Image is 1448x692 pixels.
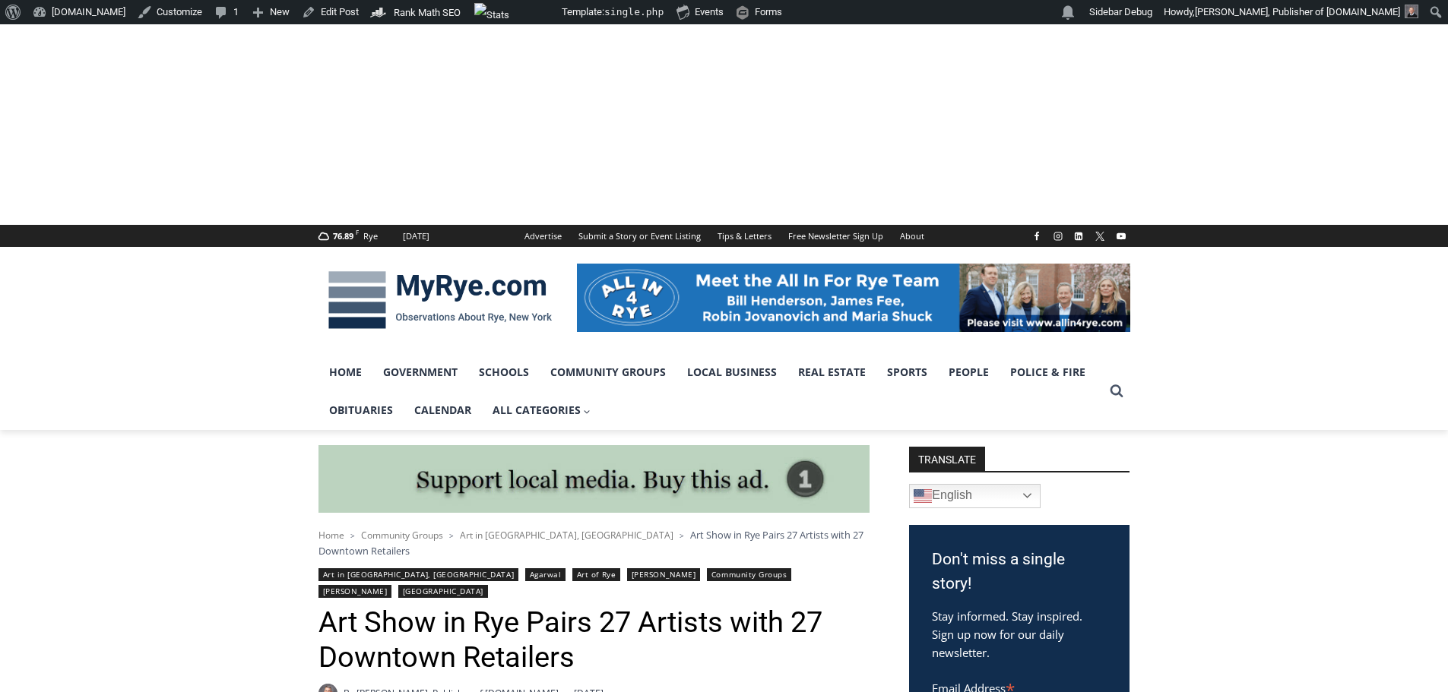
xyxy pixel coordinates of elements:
a: Sports [876,353,938,391]
p: Stay informed. Stay inspired. Sign up now for our daily newsletter. [932,607,1107,662]
a: Calendar [404,391,482,429]
a: Agarwal [525,568,566,581]
img: Views over 48 hours. Click for more Jetpack Stats. [474,3,559,21]
a: Linkedin [1069,227,1088,245]
div: Rye [363,229,378,243]
button: View Search Form [1103,378,1130,405]
a: Facebook [1028,227,1046,245]
a: About [892,225,933,247]
img: support local media, buy this ad [318,445,870,513]
strong: TRANSLATE [909,447,985,471]
span: 76.89 [333,230,353,242]
div: [DATE] [403,229,429,243]
a: People [938,353,1000,391]
span: > [449,530,454,541]
a: Obituaries [318,391,404,429]
h1: Art Show in Rye Pairs 27 Artists with 27 Downtown Retailers [318,605,870,675]
span: > [350,530,355,541]
nav: Breadcrumbs [318,527,870,558]
a: [PERSON_NAME] [318,585,392,598]
nav: Secondary Navigation [516,225,933,247]
span: single.php [604,6,664,17]
a: Community Groups [361,529,443,542]
a: Community Groups [540,353,676,391]
a: English [909,484,1041,508]
a: Schools [468,353,540,391]
span: [PERSON_NAME], Publisher of [DOMAIN_NAME] [1195,6,1400,17]
a: All Categories [482,391,602,429]
a: Advertise [516,225,570,247]
a: Art in [GEOGRAPHIC_DATA], [GEOGRAPHIC_DATA] [460,529,673,542]
a: X [1091,227,1109,245]
span: F [356,228,359,236]
span: > [680,530,684,541]
span: Art Show in Rye Pairs 27 Artists with 27 Downtown Retailers [318,528,863,557]
a: [GEOGRAPHIC_DATA] [398,585,488,598]
a: Home [318,529,344,542]
a: Home [318,353,372,391]
a: Government [372,353,468,391]
h3: Don't miss a single story! [932,548,1107,596]
a: Real Estate [787,353,876,391]
a: Tips & Letters [709,225,780,247]
a: [PERSON_NAME] [627,568,701,581]
a: Free Newsletter Sign Up [780,225,892,247]
img: All in for Rye [577,264,1130,332]
a: Submit a Story or Event Listing [570,225,709,247]
img: MyRye.com [318,261,562,340]
a: Art of Rye [572,568,620,581]
span: Rank Math SEO [394,7,461,18]
img: en [914,487,932,505]
a: Community Groups [707,568,791,581]
nav: Primary Navigation [318,353,1103,430]
a: YouTube [1112,227,1130,245]
a: Art in [GEOGRAPHIC_DATA], [GEOGRAPHIC_DATA] [318,568,519,581]
a: Instagram [1049,227,1067,245]
a: Police & Fire [1000,353,1096,391]
span: All Categories [493,402,591,419]
a: Local Business [676,353,787,391]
